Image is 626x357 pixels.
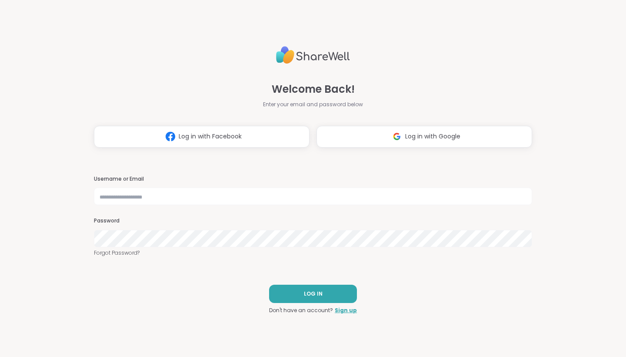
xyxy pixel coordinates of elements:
img: ShareWell Logomark [162,128,179,145]
button: LOG IN [269,285,357,303]
a: Sign up [335,306,357,314]
span: Don't have an account? [269,306,333,314]
h3: Password [94,217,532,225]
span: Log in with Facebook [179,132,242,141]
span: LOG IN [304,290,323,298]
span: Enter your email and password below [263,101,363,108]
a: Forgot Password? [94,249,532,257]
h3: Username or Email [94,175,532,183]
span: Log in with Google [405,132,460,141]
img: ShareWell Logomark [389,128,405,145]
img: ShareWell Logo [276,43,350,67]
span: Welcome Back! [272,81,355,97]
button: Log in with Facebook [94,126,310,148]
button: Log in with Google [316,126,532,148]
